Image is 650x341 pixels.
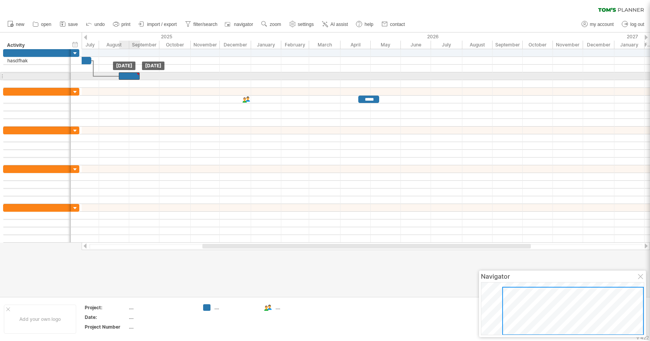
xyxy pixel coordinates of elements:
[401,41,431,49] div: June 2026
[580,19,616,29] a: my account
[183,19,220,29] a: filter/search
[462,41,493,49] div: August 2026
[31,19,54,29] a: open
[298,22,314,27] span: settings
[7,41,67,49] div: Activity
[309,41,340,49] div: March 2026
[129,314,194,320] div: ....
[159,41,191,49] div: October 2025
[251,41,281,49] div: January 2026
[493,41,523,49] div: September 2026
[259,19,283,29] a: zoom
[636,335,649,341] div: v 422
[147,22,177,27] span: import / export
[340,41,371,49] div: April 2026
[320,19,350,29] a: AI assist
[191,41,220,49] div: November 2025
[94,22,105,27] span: undo
[41,22,51,27] span: open
[234,22,253,27] span: navigator
[214,304,257,311] div: ....
[270,22,281,27] span: zoom
[380,19,407,29] a: contact
[330,22,348,27] span: AI assist
[129,41,159,49] div: September 2025
[364,22,373,27] span: help
[68,41,99,49] div: July 2025
[251,33,614,41] div: 2026
[16,22,24,27] span: new
[371,41,401,49] div: May 2026
[137,19,179,29] a: import / export
[84,19,107,29] a: undo
[630,22,644,27] span: log out
[68,22,78,27] span: save
[614,41,645,49] div: January 2027
[129,304,194,311] div: ....
[390,22,405,27] span: contact
[431,41,462,49] div: July 2026
[113,62,135,70] div: [DATE]
[85,314,127,320] div: Date:
[58,19,80,29] a: save
[281,41,309,49] div: February 2026
[583,41,614,49] div: December 2026
[275,304,318,311] div: ....
[111,19,133,29] a: print
[121,22,130,27] span: print
[620,19,647,29] a: log out
[553,41,583,49] div: November 2026
[85,324,127,330] div: Project Number
[220,41,251,49] div: December 2025
[142,62,164,70] div: [DATE]
[7,57,67,64] div: hasdfhak
[193,22,217,27] span: filter/search
[481,272,644,280] div: Navigator
[129,324,194,330] div: ....
[4,305,76,334] div: Add your own logo
[5,19,27,29] a: new
[99,41,129,49] div: August 2025
[85,304,127,311] div: Project:
[354,19,376,29] a: help
[590,22,614,27] span: my account
[224,19,255,29] a: navigator
[523,41,553,49] div: October 2026
[287,19,316,29] a: settings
